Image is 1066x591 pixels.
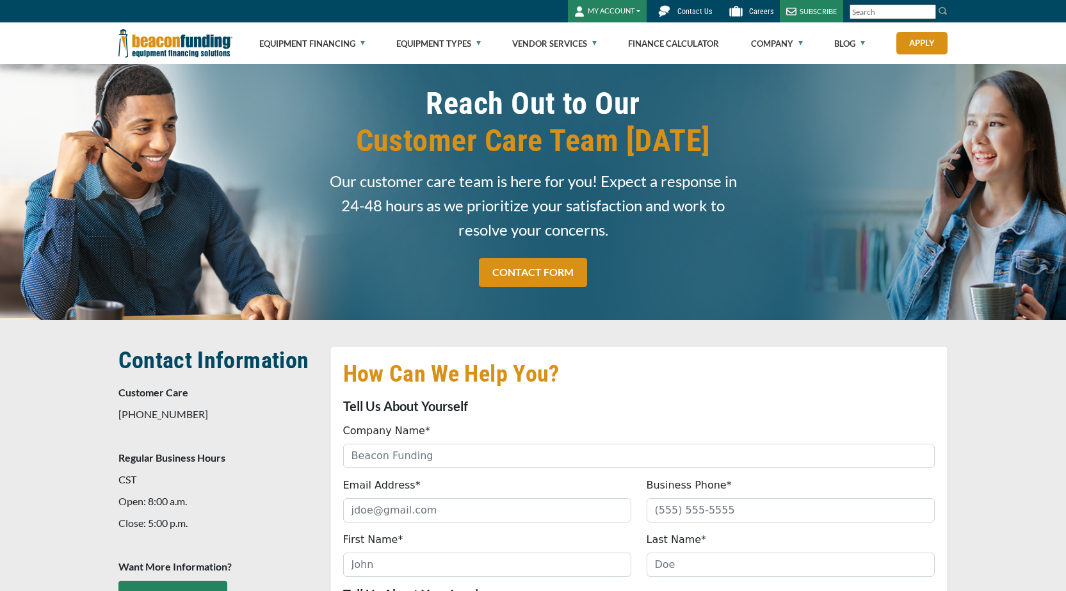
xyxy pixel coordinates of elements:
img: Beacon Funding Corporation logo [118,22,232,64]
h2: Contact Information [118,346,314,375]
p: Close: 5:00 p.m. [118,515,314,531]
input: John [343,553,631,577]
input: Doe [647,553,935,577]
a: Apply [896,32,948,54]
span: Customer Care Team [DATE] [330,122,737,159]
label: Company Name* [343,423,430,439]
a: Company [751,23,803,64]
input: Search [850,4,936,19]
span: Careers [749,7,773,16]
label: Email Address* [343,478,421,493]
a: Equipment Financing [259,23,365,64]
h1: Reach Out to Our [330,85,737,159]
span: Our customer care team is here for you! Expect a response in 24-48 hours as we prioritize your sa... [330,169,737,242]
p: Open: 8:00 a.m. [118,494,314,509]
a: Clear search text [923,7,933,17]
strong: Want More Information? [118,560,232,572]
label: First Name* [343,532,403,547]
h2: How Can We Help You? [343,359,935,389]
p: Tell Us About Yourself [343,398,935,414]
input: Beacon Funding [343,444,935,468]
a: Vendor Services [512,23,597,64]
strong: Customer Care [118,386,188,398]
p: [PHONE_NUMBER] [118,407,314,422]
strong: Regular Business Hours [118,451,225,464]
a: Finance Calculator [628,23,719,64]
span: Contact Us [677,7,712,16]
label: Last Name* [647,532,707,547]
p: CST [118,472,314,487]
label: Business Phone* [647,478,732,493]
input: jdoe@gmail.com [343,498,631,522]
img: Search [938,6,948,16]
a: CONTACT FORM [479,258,587,287]
input: (555) 555-5555 [647,498,935,522]
a: Equipment Types [396,23,481,64]
a: Blog [834,23,865,64]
